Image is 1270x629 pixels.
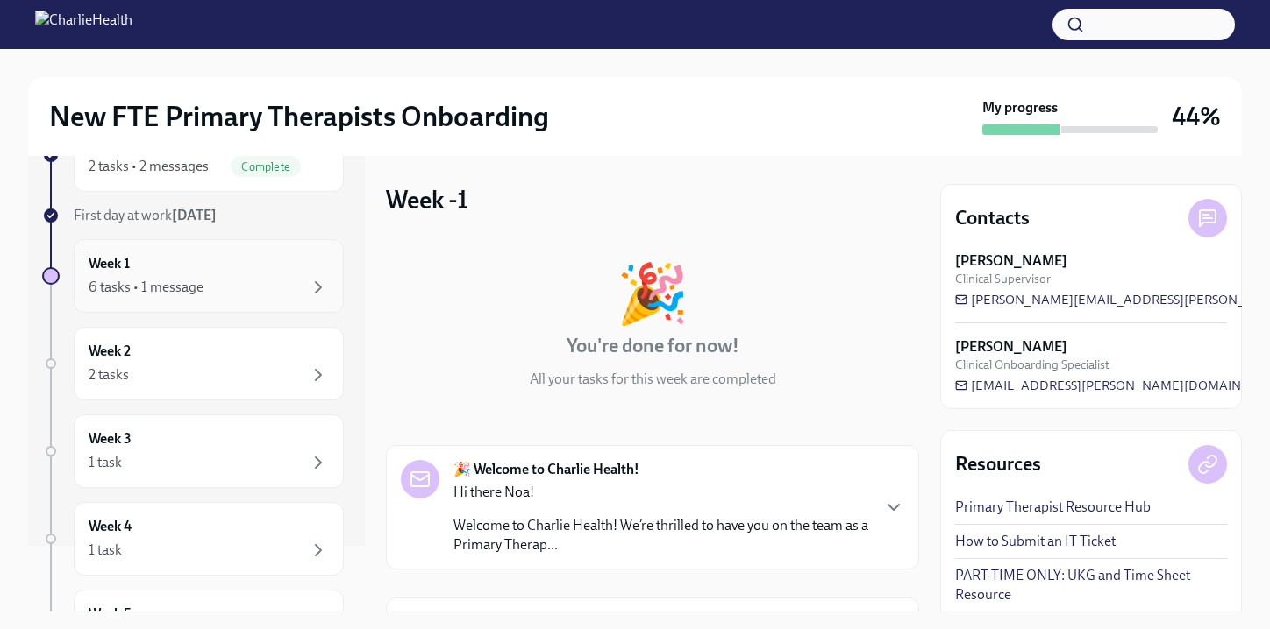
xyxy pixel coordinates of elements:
[42,327,344,400] a: Week 22 tasks
[89,342,131,361] h6: Week 2
[74,207,217,223] span: First day at work
[89,429,132,449] h6: Week 3
[955,271,1051,287] span: Clinical Supervisor
[955,566,1227,604] a: PART-TIME ONLY: UKG and Time Sheet Resource
[172,207,217,223] strong: [DATE]
[231,160,301,173] span: Complete
[49,99,549,134] h2: New FTE Primary Therapists Onboarding
[955,337,1067,357] strong: [PERSON_NAME]
[955,251,1067,271] strong: [PERSON_NAME]
[530,370,776,389] p: All your tasks for this week are completed
[567,333,739,359] h4: You're done for now!
[982,98,1058,117] strong: My progress
[955,498,1151,517] a: Primary Therapist Resource Hub
[89,278,203,297] div: 6 tasks • 1 message
[1172,101,1221,132] h3: 44%
[453,516,869,555] p: Welcome to Charlie Health! We’re thrilled to have you on the team as a Primary Therap...
[955,451,1041,477] h4: Resources
[617,265,689,322] div: 🎉
[955,205,1030,231] h4: Contacts
[89,517,132,536] h6: Week 4
[955,357,1109,373] span: Clinical Onboarding Specialist
[89,541,122,560] div: 1 task
[453,483,869,502] p: Hi there Noa!
[453,460,639,479] strong: 🎉 Welcome to Charlie Health!
[89,254,130,273] h6: Week 1
[42,414,344,488] a: Week 31 task
[42,206,344,225] a: First day at work[DATE]
[35,11,132,39] img: CharlieHealth
[42,239,344,313] a: Week 16 tasks • 1 message
[386,184,468,216] h3: Week -1
[89,604,132,624] h6: Week 5
[955,532,1116,551] a: How to Submit an IT Ticket
[89,453,122,472] div: 1 task
[89,365,129,385] div: 2 tasks
[89,157,209,176] div: 2 tasks • 2 messages
[42,502,344,576] a: Week 41 task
